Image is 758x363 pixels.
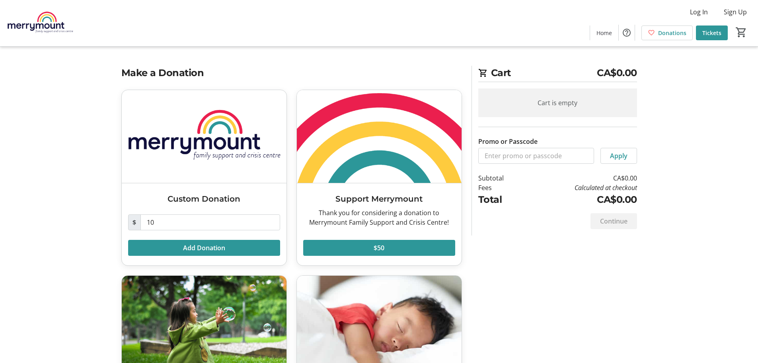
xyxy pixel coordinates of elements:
button: Add Donation [128,240,280,256]
h2: Cart [478,66,637,82]
a: Donations [641,26,693,40]
button: Log In [684,6,714,18]
td: Fees [478,183,524,192]
button: Cart [734,25,748,39]
div: Thank you for considering a donation to Merrymount Family Support and Crisis Centre! [303,208,455,227]
img: Custom Donation [122,90,286,183]
td: CA$0.00 [524,173,637,183]
span: Donations [658,29,686,37]
span: Tickets [702,29,721,37]
button: Sign Up [717,6,753,18]
span: Apply [610,151,627,161]
input: Donation Amount [140,214,280,230]
label: Promo or Passcode [478,137,538,146]
span: CA$0.00 [597,66,637,80]
a: Tickets [696,26,728,40]
button: Help [619,25,635,41]
input: Enter promo or passcode [478,148,594,164]
div: Cart is empty [478,88,637,117]
span: Sign Up [724,7,747,17]
img: Support Merrymount [297,90,462,183]
span: $ [128,214,141,230]
td: Calculated at checkout [524,183,637,192]
span: $50 [374,243,384,253]
h3: Support Merrymount [303,193,455,205]
span: Home [596,29,612,37]
td: Total [478,192,524,207]
span: Add Donation [183,243,225,253]
img: Merrymount Family Support and Crisis Centre's Logo [5,3,76,43]
td: Subtotal [478,173,524,183]
span: Log In [690,7,708,17]
td: CA$0.00 [524,192,637,207]
h2: Make a Donation [121,66,462,80]
button: Apply [600,148,637,164]
button: $50 [303,240,455,256]
h3: Custom Donation [128,193,280,205]
a: Home [590,26,618,40]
